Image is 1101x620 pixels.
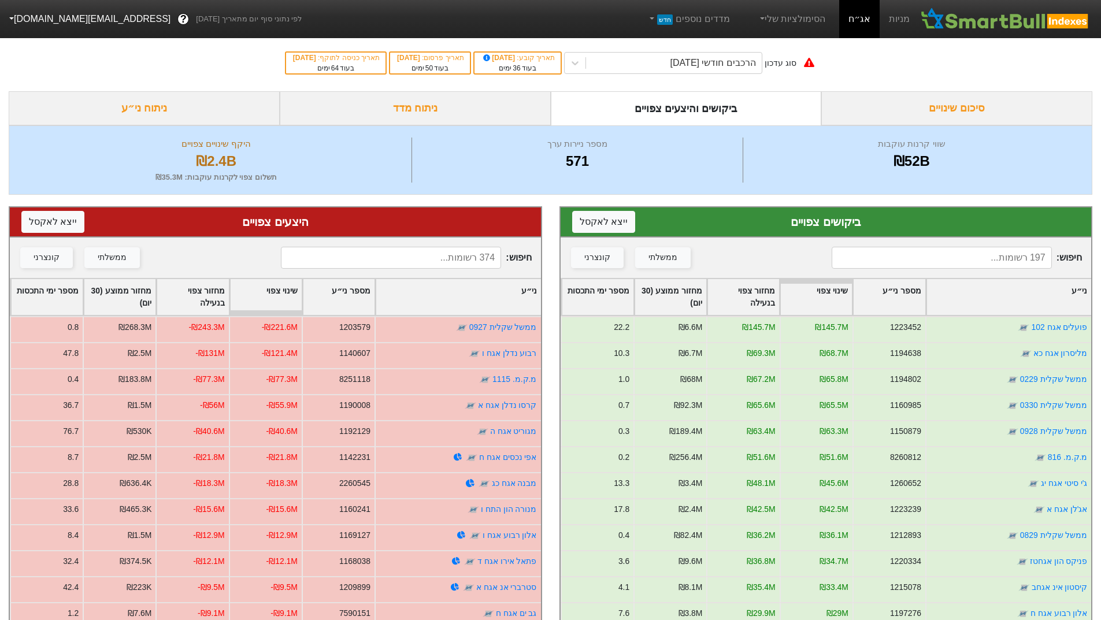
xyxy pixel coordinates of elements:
[669,425,702,437] div: ₪189.4M
[480,63,555,73] div: בעוד ימים
[331,64,339,72] span: 64
[1031,322,1087,332] a: פועלים אגח 102
[193,477,224,489] div: -₪18.3M
[262,347,298,359] div: -₪121.4M
[63,399,79,411] div: 36.7
[678,477,702,489] div: ₪3.4M
[396,53,464,63] div: תאריך פרסום :
[270,581,298,593] div: -₪9.5M
[678,607,702,619] div: ₪3.8M
[397,54,422,62] span: [DATE]
[1020,530,1087,540] a: ממשל שקלית 0829
[266,529,298,541] div: -₪12.9M
[678,581,702,593] div: ₪8.1M
[1006,400,1018,411] img: tase link
[339,581,370,593] div: 1209899
[292,63,380,73] div: בעוד ימים
[1020,426,1087,436] a: ממשל שקלית 0928
[618,607,629,619] div: 7.6
[742,321,775,333] div: ₪145.7M
[425,64,433,72] span: 50
[1020,374,1087,384] a: ממשל שקלית 0229
[1041,478,1087,488] a: ג'י סיטי אגח יג
[84,279,155,315] div: Toggle SortBy
[24,138,409,151] div: היקף שינויים צפויים
[1016,556,1028,567] img: tase link
[198,581,225,593] div: -₪9.5M
[820,529,848,541] div: ₪36.1M
[572,213,1080,231] div: ביקושים צפויים
[63,581,79,593] div: 42.4
[262,321,298,333] div: -₪221.6M
[1047,504,1087,514] a: אג'לן אגח א
[339,451,370,463] div: 1142231
[614,477,629,489] div: 13.3
[746,503,775,515] div: ₪42.5M
[889,425,921,437] div: 1150879
[889,477,921,489] div: 1260652
[120,477,151,489] div: ₪636.4K
[339,373,370,385] div: 8251118
[339,321,370,333] div: 1203579
[339,347,370,359] div: 1140607
[180,12,187,27] span: ?
[551,91,822,125] div: ביקושים והיצעים צפויים
[376,279,540,315] div: Toggle SortBy
[21,213,529,231] div: היצעים צפויים
[63,503,79,515] div: 33.6
[678,347,702,359] div: ₪6.7M
[889,373,921,385] div: 1194802
[1020,348,1031,359] img: tase link
[571,247,624,268] button: קונצרני
[200,399,225,411] div: -₪56M
[657,14,673,25] span: חדש
[118,373,151,385] div: ₪183.8M
[479,452,537,462] a: אפי נכסים אגח ח
[562,279,633,315] div: Toggle SortBy
[157,279,228,315] div: Toggle SortBy
[618,451,629,463] div: 0.2
[469,348,480,359] img: tase link
[820,347,848,359] div: ₪68.7M
[669,451,702,463] div: ₪256.4M
[120,555,151,567] div: ₪374.5K
[820,399,848,411] div: ₪65.5M
[618,425,629,437] div: 0.3
[820,425,848,437] div: ₪63.3M
[11,279,83,315] div: Toggle SortBy
[746,581,775,593] div: ₪35.4M
[618,529,629,541] div: 0.4
[483,608,494,619] img: tase link
[889,529,921,541] div: 1212893
[614,347,629,359] div: 10.3
[128,347,152,359] div: ₪2.5M
[193,373,224,385] div: -₪77.3M
[396,63,464,73] div: בעוד ימים
[482,348,537,358] a: רבוע נדלן אגח ו
[678,555,702,567] div: ₪9.6M
[1006,374,1018,385] img: tase link
[127,581,151,593] div: ₪223K
[614,503,629,515] div: 17.8
[1006,530,1018,541] img: tase link
[1028,478,1039,489] img: tase link
[820,451,848,463] div: ₪51.6M
[128,529,152,541] div: ₪1.5M
[584,251,610,264] div: קונצרני
[128,399,152,411] div: ₪1.5M
[292,53,380,63] div: תאריך כניסה לתוקף :
[643,8,735,31] a: מדדים נוספיםחדש
[98,251,127,264] div: ממשלתי
[780,279,852,315] div: Toggle SortBy
[746,138,1077,151] div: שווי קרנות עוקבות
[832,247,1082,269] span: חיפוש :
[673,399,702,411] div: ₪92.3M
[746,477,775,489] div: ₪48.1M
[481,504,537,514] a: מנורה הון התח ו
[618,581,629,593] div: 4.1
[84,247,140,268] button: ממשלתי
[753,8,831,31] a: הסימולציות שלי
[120,503,151,515] div: ₪465.3K
[1033,504,1044,515] img: tase link
[820,581,848,593] div: ₪33.4M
